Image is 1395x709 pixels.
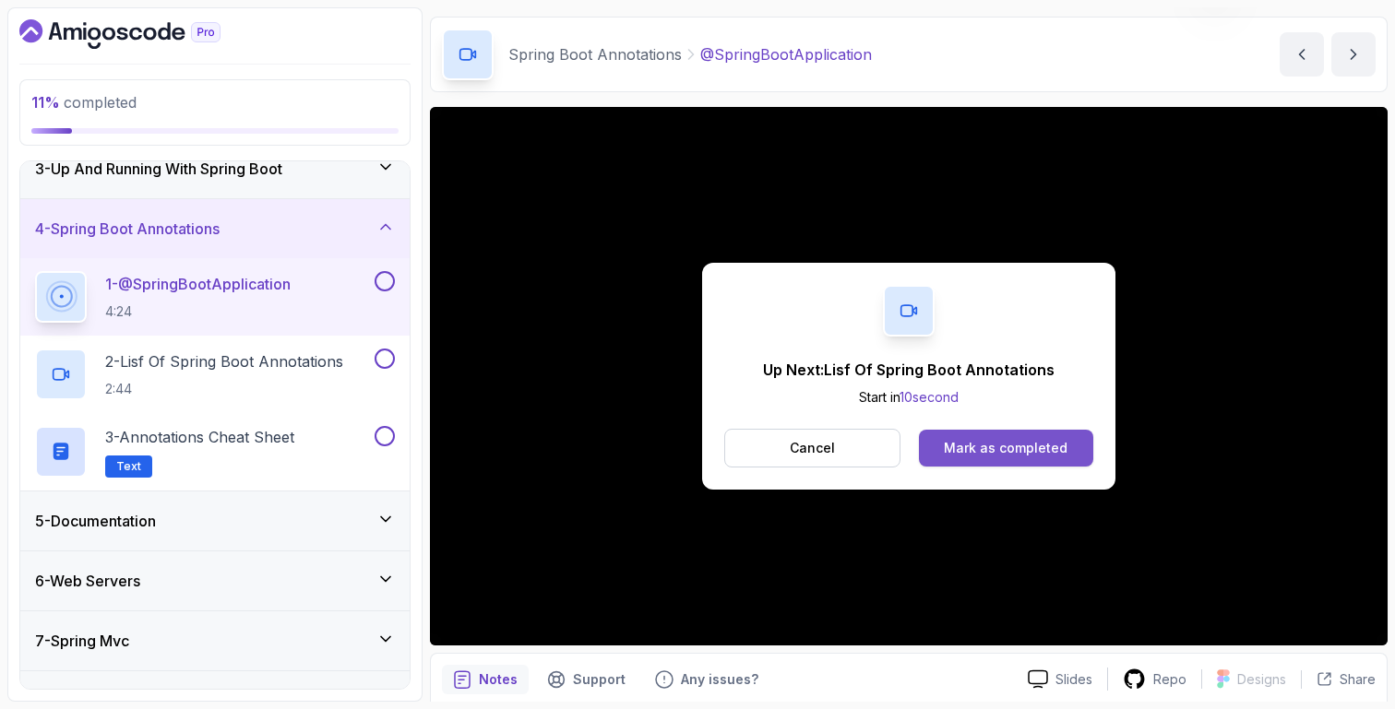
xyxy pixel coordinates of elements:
h3: 6 - Web Servers [35,570,140,592]
p: Repo [1153,670,1186,689]
p: 2 - Lisf Of Spring Boot Annotations [105,350,343,372]
p: Support [573,670,626,689]
button: 7-Spring Mvc [20,611,410,670]
p: Start in [763,388,1055,407]
p: @SpringBootApplication [700,43,872,65]
span: completed [31,93,137,112]
p: 3 - Annotations Cheat Sheet [105,426,294,448]
p: Up Next: Lisf Of Spring Boot Annotations [763,359,1055,381]
button: 3-Up And Running With Spring Boot [20,139,410,198]
button: Feedback button [644,665,769,694]
a: Repo [1108,668,1201,691]
button: Share [1301,670,1376,689]
button: 1-@SpringBootApplication4:24 [35,271,395,323]
h3: 7 - Spring Mvc [35,630,129,652]
button: next content [1331,32,1376,77]
button: 2-Lisf Of Spring Boot Annotations2:44 [35,349,395,400]
button: previous content [1280,32,1324,77]
div: Mark as completed [944,439,1067,457]
p: 2:44 [105,380,343,398]
button: Cancel [724,429,900,467]
iframe: To enrich screen reader interactions, please activate Accessibility in Grammarly extension settings [430,107,1388,645]
span: Text [116,459,141,474]
p: Cancel [790,439,835,457]
span: 10 second [900,389,959,405]
button: 6-Web Servers [20,551,410,610]
p: 4:24 [105,302,291,321]
button: 3-Annotations Cheat SheetText [35,426,395,478]
button: Mark as completed [919,430,1093,467]
p: 1 - @SpringBootApplication [105,273,291,295]
p: Designs [1237,670,1286,689]
a: Slides [1013,669,1107,689]
h3: 3 - Up And Running With Spring Boot [35,158,282,180]
button: 5-Documentation [20,491,410,550]
h3: 5 - Documentation [35,510,156,532]
button: notes button [442,665,529,694]
button: Support button [536,665,637,694]
h3: 4 - Spring Boot Annotations [35,218,220,240]
p: Share [1340,670,1376,689]
button: 4-Spring Boot Annotations [20,199,410,258]
p: Notes [479,670,518,689]
a: Dashboard [19,19,263,49]
p: Spring Boot Annotations [508,43,682,65]
p: Any issues? [681,670,758,689]
span: 11 % [31,93,60,112]
p: Slides [1055,670,1092,689]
